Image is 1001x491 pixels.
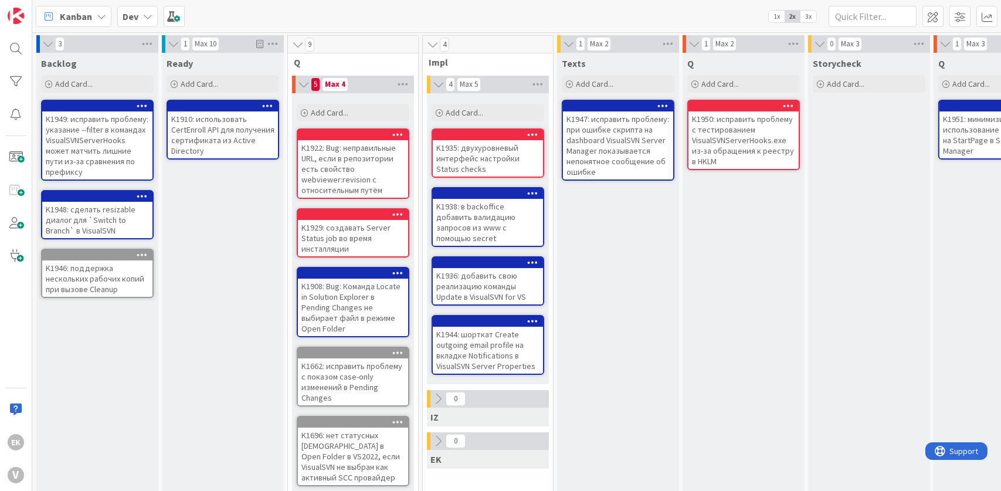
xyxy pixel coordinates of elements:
div: K1948: сделать resizable диалог для `Switch to Branch` в VisualSVN [42,191,152,238]
span: 5 [311,77,320,92]
div: K1944: шорткат Create outgoing email profile на вкладке Notifications в VisualSVN Server Properties [433,316,543,374]
div: V [8,467,24,483]
a: K1662: исправить проблему с показом case-only изменений в Pending Changes [297,347,409,407]
span: Add Card... [311,107,348,118]
span: IZ [430,411,439,423]
input: Quick Filter... [829,6,917,27]
div: Max 3 [966,41,985,47]
div: K1662: исправить проблему с показом case-only изменений в Pending Changes [298,348,408,405]
span: 3 [55,37,65,51]
div: K1946: поддержка нескольких рабочих копий при вызове Cleanup [42,260,152,297]
div: K1662: исправить проблему с показом case-only изменений в Pending Changes [298,358,408,405]
span: 0 [446,434,466,448]
div: K1935: двухуровневый интерфейс настройки Status checks [433,130,543,177]
div: K1944: шорткат Create outgoing email profile на вкладке Notifications в VisualSVN Server Properties [433,327,543,374]
span: Add Card... [576,79,613,89]
div: K1938: в backoffice добавить валидацию запросов из www с помощью secret [433,199,543,246]
div: K1908: Bug: Команда Locate in Solution Explorer в Pending Changes не выбирает файл в режиме Open ... [298,268,408,336]
span: 1x [769,11,785,22]
span: Kanban [60,9,92,23]
a: K1910: использовать CertEnroll API для получения сертификата из Active Directory [167,100,279,160]
div: K1950: исправить проблему с тестированием VisualSVNServerHooks.exe из-за обращения к реестру в HKLM [688,111,799,169]
div: K1938: в backoffice добавить валидацию запросов из www с помощью secret [433,188,543,246]
span: 2x [785,11,800,22]
a: K1696: нет статусных [DEMOGRAPHIC_DATA] в Open Folder в VS2022, если VisualSVN не выбран как акти... [297,416,409,486]
div: K1910: использовать CertEnroll API для получения сертификата из Active Directory [168,111,278,158]
a: K1946: поддержка нескольких рабочих копий при вызове Cleanup [41,249,154,298]
a: K1922: Bug: неправильные URL, если в репозитории есть свойство webviewer:revision с относительным... [297,128,409,199]
span: Ready [167,57,193,69]
span: Add Card... [181,79,218,89]
div: K1929: создавать Server Status job во время инсталляции [298,209,408,256]
span: Q [687,57,694,69]
span: 4 [440,38,449,52]
span: Impl [429,56,538,68]
a: K1949: исправить проблему: указание --filter в командах VisualSVNServerHooks может матчить лишние... [41,100,154,181]
a: K1929: создавать Server Status job во время инсталляции [297,208,409,258]
div: K1948: сделать resizable диалог для `Switch to Branch` в VisualSVN [42,202,152,238]
img: Visit kanbanzone.com [8,8,24,24]
a: K1944: шорткат Create outgoing email profile на вкладке Notifications в VisualSVN Server Properties [432,315,544,375]
div: Max 2 [715,41,734,47]
div: K1922: Bug: неправильные URL, если в репозитории есть свойство webviewer:revision с относительным... [298,140,408,198]
div: K1696: нет статусных [DEMOGRAPHIC_DATA] в Open Folder в VS2022, если VisualSVN не выбран как акти... [298,428,408,485]
span: 0 [827,37,836,51]
span: Backlog [41,57,77,69]
a: K1950: исправить проблему с тестированием VisualSVNServerHooks.exe из-за обращения к реестру в HKLM [687,100,800,170]
div: Max 3 [841,41,859,47]
span: Add Card... [827,79,864,89]
div: K1910: использовать CertEnroll API для получения сертификата из Active Directory [168,101,278,158]
span: Support [25,2,53,16]
span: Q [938,57,945,69]
a: K1908: Bug: Команда Locate in Solution Explorer в Pending Changes не выбирает файл в режиме Open ... [297,267,409,337]
a: K1948: сделать resizable диалог для `Switch to Branch` в VisualSVN [41,190,154,239]
span: 0 [446,392,466,406]
span: Q [294,56,403,68]
span: Add Card... [952,79,990,89]
div: K1929: создавать Server Status job во время инсталляции [298,220,408,256]
div: Max 4 [325,82,345,87]
span: 1 [952,37,962,51]
span: 4 [446,77,455,92]
a: K1935: двухуровневый интерфейс настройки Status checks [432,128,544,178]
span: 9 [305,38,314,52]
div: K1936: добавить свою реализацию команды Update в VisualSVN for VS [433,258,543,304]
b: Dev [123,11,138,22]
div: K1950: исправить проблему с тестированием VisualSVNServerHooks.exe из-за обращения к реестру в HKLM [688,101,799,169]
div: K1908: Bug: Команда Locate in Solution Explorer в Pending Changes не выбирает файл в режиме Open ... [298,279,408,336]
span: 1 [576,37,585,51]
a: K1936: добавить свою реализацию команды Update в VisualSVN for VS [432,256,544,306]
span: 1 [181,37,190,51]
div: K1696: нет статусных [DEMOGRAPHIC_DATA] в Open Folder в VS2022, если VisualSVN не выбран как акти... [298,417,408,485]
span: EK [430,453,442,465]
div: Max 5 [460,82,478,87]
div: K1949: исправить проблему: указание --filter в командах VisualSVNServerHooks может матчить лишние... [42,111,152,180]
div: K1949: исправить проблему: указание --filter в командах VisualSVNServerHooks может матчить лишние... [42,101,152,180]
span: Texts [562,57,586,69]
a: K1947: исправить проблему: при ошибке скрипта на dashboard VisualSVN Server Manager показывается ... [562,100,674,181]
div: K1922: Bug: неправильные URL, если в репозитории есть свойство webviewer:revision с относительным... [298,130,408,198]
div: K1947: исправить проблему: при ошибке скрипта на dashboard VisualSVN Server Manager показывается ... [563,101,673,180]
div: K1936: добавить свою реализацию команды Update в VisualSVN for VS [433,268,543,304]
div: K1947: исправить проблему: при ошибке скрипта на dashboard VisualSVN Server Manager показывается ... [563,111,673,180]
div: K1935: двухуровневый интерфейс настройки Status checks [433,140,543,177]
div: EK [8,434,24,451]
span: 1 [701,37,711,51]
span: Add Card... [446,107,483,118]
div: K1946: поддержка нескольких рабочих копий при вызове Cleanup [42,250,152,297]
a: K1938: в backoffice добавить валидацию запросов из www с помощью secret [432,187,544,247]
div: Max 2 [590,41,608,47]
span: Add Card... [701,79,739,89]
span: Storycheck [813,57,861,69]
span: Add Card... [55,79,93,89]
div: Max 10 [195,41,216,47]
span: 3x [800,11,816,22]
